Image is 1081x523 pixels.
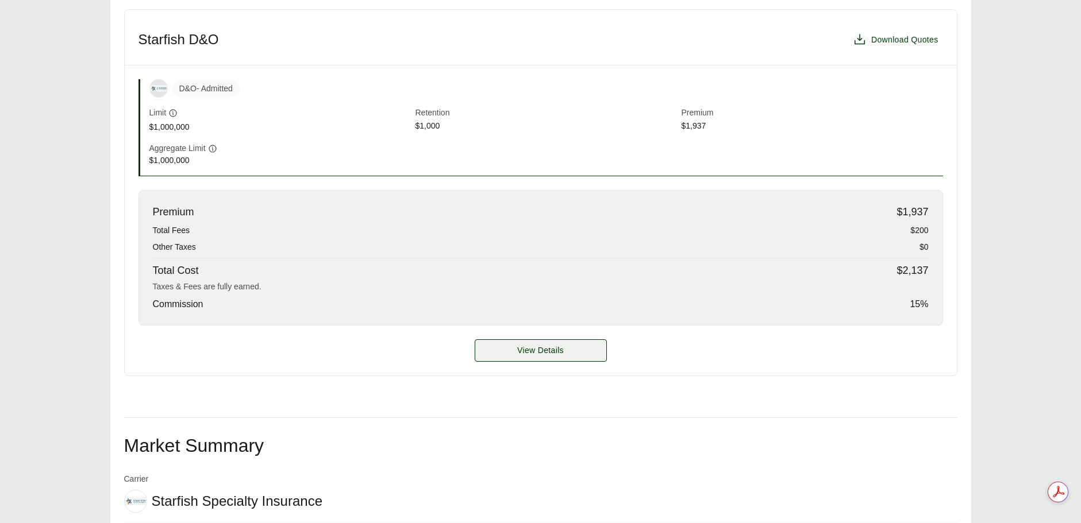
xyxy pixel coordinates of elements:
[920,241,929,253] span: $0
[149,142,206,154] span: Aggregate Limit
[416,107,677,120] span: Retention
[139,31,219,48] h3: Starfish D&O
[172,80,240,97] span: D&O - Admitted
[475,339,607,362] button: View Details
[848,28,943,51] button: Download Quotes
[517,344,564,357] span: View Details
[475,339,607,362] a: Starfish D&O details
[149,107,167,119] span: Limit
[910,224,928,237] span: $200
[152,493,322,510] span: Starfish Specialty Insurance
[125,497,147,505] img: Starfish Specialty Insurance
[149,154,411,166] span: $1,000,000
[682,120,943,133] span: $1,937
[153,297,203,311] span: Commission
[124,436,957,455] h2: Market Summary
[153,224,190,237] span: Total Fees
[149,121,411,133] span: $1,000,000
[153,241,196,253] span: Other Taxes
[150,85,167,91] img: Starfish Specialty Insurance
[897,204,928,220] span: $1,937
[682,107,943,120] span: Premium
[153,281,929,293] div: Taxes & Fees are fully earned.
[871,34,938,46] span: Download Quotes
[153,204,194,220] span: Premium
[897,263,928,278] span: $2,137
[124,473,322,485] span: Carrier
[910,297,928,311] span: 15 %
[153,263,199,278] span: Total Cost
[416,120,677,133] span: $1,000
